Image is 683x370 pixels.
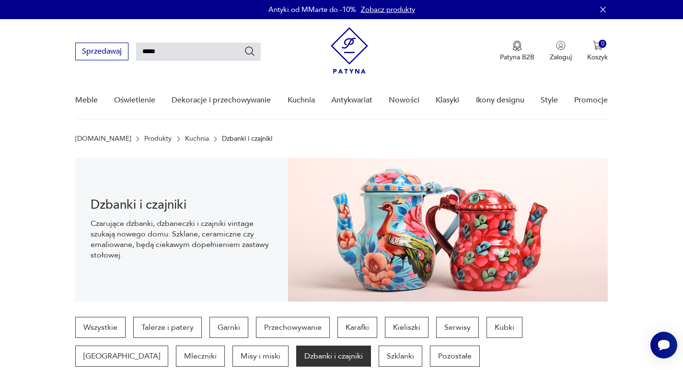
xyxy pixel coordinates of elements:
[91,218,273,260] p: Czarujące dzbanki, dzbaneczki i czajniki vintage szukają nowego domu. Szklane, ceramiczne czy ema...
[91,199,273,211] h1: Dzbanki i czajniki
[268,5,356,14] p: Antyki od MMarte do -10%
[75,135,131,143] a: [DOMAIN_NAME]
[133,317,202,338] a: Talerze i patery
[288,158,608,302] img: 521a6228cdffc0e895128cc02cba47c6.jpg
[222,135,272,143] p: Dzbanki i czajniki
[389,82,419,119] a: Nowości
[361,5,415,14] a: Zobacz produkty
[512,41,522,51] img: Ikona medalu
[75,49,128,56] a: Sprzedawaj
[256,317,330,338] a: Przechowywanie
[331,82,372,119] a: Antykwariat
[209,317,248,338] a: Garnki
[650,332,677,359] iframe: Smartsupp widget button
[556,41,566,50] img: Ikonka użytkownika
[288,82,315,119] a: Kuchnia
[114,82,155,119] a: Oświetlenie
[296,346,371,367] a: Dzbanki i czajniki
[232,346,289,367] a: Misy i miski
[587,41,608,62] button: 0Koszyk
[436,317,479,338] a: Serwisy
[430,346,480,367] a: Pozostałe
[574,82,608,119] a: Promocje
[176,346,225,367] a: Mleczniki
[500,53,534,62] p: Patyna B2B
[144,135,172,143] a: Produkty
[75,317,126,338] a: Wszystkie
[500,41,534,62] a: Ikona medaluPatyna B2B
[550,41,572,62] button: Zaloguj
[550,53,572,62] p: Zaloguj
[172,82,271,119] a: Dekoracje i przechowywanie
[500,41,534,62] button: Patyna B2B
[75,346,168,367] a: [GEOGRAPHIC_DATA]
[379,346,422,367] a: Szklanki
[436,82,459,119] a: Klasyki
[385,317,428,338] a: Kieliszki
[587,53,608,62] p: Koszyk
[331,27,368,74] img: Patyna - sklep z meblami i dekoracjami vintage
[75,82,98,119] a: Meble
[244,45,255,57] button: Szukaj
[599,40,607,48] div: 0
[476,82,524,119] a: Ikony designu
[337,317,377,338] a: Karafki
[75,43,128,60] button: Sprzedawaj
[593,41,602,50] img: Ikona koszyka
[541,82,558,119] a: Style
[185,135,209,143] a: Kuchnia
[486,317,522,338] a: Kubki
